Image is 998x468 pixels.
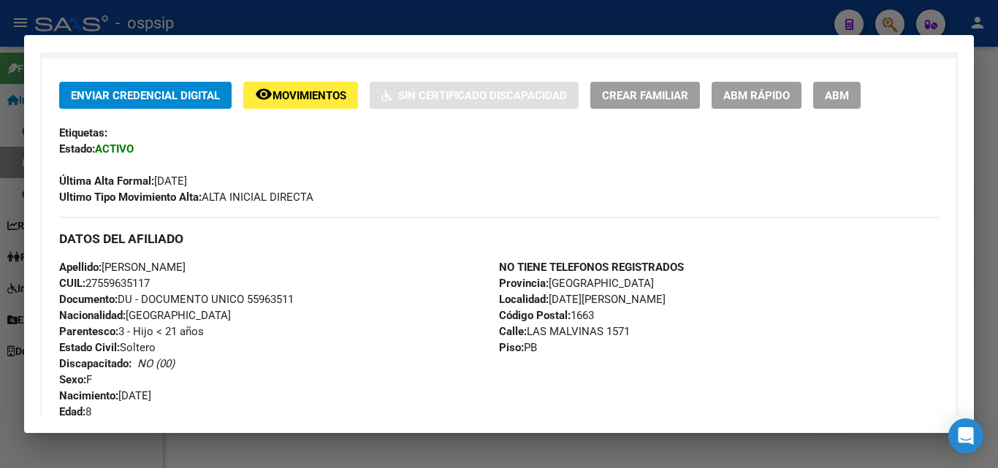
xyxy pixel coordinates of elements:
[499,261,684,274] strong: NO TIENE TELEFONOS REGISTRADOS
[59,174,154,188] strong: Última Alta Formal:
[370,82,579,109] button: Sin Certificado Discapacidad
[59,341,120,354] strong: Estado Civil:
[59,389,151,402] span: [DATE]
[499,325,630,338] span: LAS MALVINAS 1571
[499,341,537,354] span: PB
[95,142,134,156] strong: ACTIVO
[59,174,187,188] span: [DATE]
[825,89,849,102] span: ABM
[59,325,118,338] strong: Parentesco:
[59,373,86,386] strong: Sexo:
[499,325,527,338] strong: Calle:
[59,191,202,204] strong: Ultimo Tipo Movimiento Alta:
[59,82,232,109] button: Enviar Credencial Digital
[499,341,524,354] strong: Piso:
[59,142,95,156] strong: Estado:
[948,418,983,453] div: Open Intercom Messenger
[59,261,102,274] strong: Apellido:
[59,357,132,370] strong: Discapacitado:
[59,325,204,338] span: 3 - Hijo < 21 años
[813,82,861,109] button: ABM
[499,277,549,290] strong: Provincia:
[59,191,313,204] span: ALTA INICIAL DIRECTA
[59,309,231,322] span: [GEOGRAPHIC_DATA]
[59,277,150,290] span: 27559635117
[59,389,118,402] strong: Nacimiento:
[255,85,273,103] mat-icon: remove_red_eye
[59,126,107,139] strong: Etiquetas:
[137,357,175,370] i: NO (00)
[590,82,700,109] button: Crear Familiar
[398,89,567,102] span: Sin Certificado Discapacidad
[499,277,654,290] span: [GEOGRAPHIC_DATA]
[59,277,85,290] strong: CUIL:
[499,293,549,306] strong: Localidad:
[723,89,790,102] span: ABM Rápido
[59,293,118,306] strong: Documento:
[59,341,156,354] span: Soltero
[273,89,346,102] span: Movimientos
[59,405,91,418] span: 8
[59,231,939,247] h3: DATOS DEL AFILIADO
[59,293,294,306] span: DU - DOCUMENTO UNICO 55963511
[602,89,688,102] span: Crear Familiar
[499,293,666,306] span: [DATE][PERSON_NAME]
[59,373,92,386] span: F
[499,309,594,322] span: 1663
[59,261,186,274] span: [PERSON_NAME]
[71,89,220,102] span: Enviar Credencial Digital
[712,82,801,109] button: ABM Rápido
[59,405,85,418] strong: Edad:
[59,309,126,322] strong: Nacionalidad:
[243,82,358,109] button: Movimientos
[499,309,571,322] strong: Código Postal:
